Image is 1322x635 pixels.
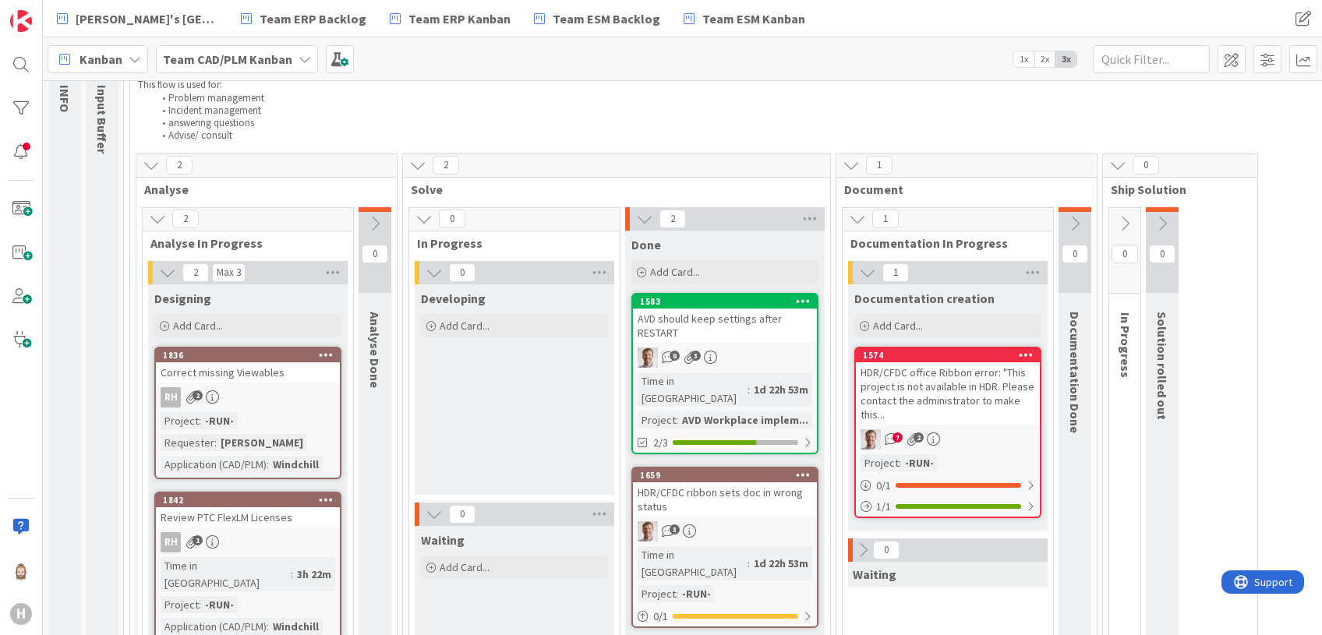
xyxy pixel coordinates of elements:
div: Time in [GEOGRAPHIC_DATA] [638,372,748,407]
span: Input Buffer [94,85,110,153]
span: Designing [154,291,211,306]
div: BO [856,429,1040,450]
span: Ship Solution [1111,182,1238,197]
span: Analyse In Progress [150,235,334,251]
span: Documentation creation [854,291,995,306]
span: Documentation In Progress [850,235,1034,251]
span: 1 [193,535,203,545]
span: Developing [421,291,486,306]
span: 1 [882,263,909,282]
span: In Progress [417,235,600,251]
div: AVD should keep settings after RESTART [633,309,817,343]
span: 0 [439,210,465,228]
div: 1583 [640,296,817,307]
div: Project [861,454,899,471]
div: Project [161,596,199,613]
span: Team ERP Backlog [260,9,366,28]
div: H [10,603,32,625]
div: Time in [GEOGRAPHIC_DATA] [638,546,748,580]
div: 1842 [156,493,340,507]
span: 0 [1133,156,1159,175]
span: Solution rolled out [1154,312,1170,420]
div: 3h 22m [293,566,335,583]
span: [PERSON_NAME]'s [GEOGRAPHIC_DATA] [76,9,217,28]
span: 2 [182,263,209,282]
span: : [199,596,201,613]
div: Application (CAD/PLM) [161,456,267,473]
span: : [748,555,750,572]
a: [PERSON_NAME]'s [GEOGRAPHIC_DATA] [48,5,227,33]
span: 0 [1149,245,1175,263]
span: 0 / 1 [876,478,891,494]
span: Add Card... [440,560,490,574]
div: RH [161,532,181,552]
span: 0 [449,505,475,524]
div: 0/1 [856,476,1040,496]
b: Team CAD/PLM Kanban [163,51,292,67]
div: Review PTC FlexLM Licenses [156,507,340,527]
span: 1 / 1 [876,499,891,515]
div: Application (CAD/PLM) [161,618,267,635]
span: 3x [1055,51,1076,67]
span: 0 [1062,245,1088,263]
span: 0 [449,263,475,282]
div: 1659HDR/CFDC ribbon sets doc in wrong status [633,468,817,517]
span: : [267,618,269,635]
span: 1 [872,210,899,228]
span: 0 [362,245,388,263]
span: 0 / 1 [653,609,668,625]
div: -RUN- [201,412,238,429]
div: Windchill [269,618,323,635]
div: Windchill [269,456,323,473]
span: Add Card... [440,319,490,333]
span: INFO [57,85,72,112]
div: AVD Workplace implem... [678,411,812,429]
img: Rv [10,559,32,581]
div: -RUN- [201,596,238,613]
a: Team ERP Backlog [232,5,376,33]
span: 2 [193,390,203,400]
span: 2x [1034,51,1055,67]
img: Visit kanbanzone.com [10,10,32,32]
a: 1583AVD should keep settings after RESTARTBOTime in [GEOGRAPHIC_DATA]:1d 22h 53mProject:AVD Workp... [631,293,818,454]
div: 1574 [863,350,1040,361]
div: 1659 [633,468,817,482]
div: RH [156,387,340,407]
span: Document [844,182,1077,197]
div: RH [156,532,340,552]
div: 1842 [163,495,340,506]
span: Team ESM Kanban [702,9,805,28]
div: 1d 22h 53m [750,381,812,398]
a: 1836Correct missing ViewablesRHProject:-RUN-Requester:[PERSON_NAME]Application (CAD/PLM):Windchill [154,347,341,479]
span: Support [33,2,71,21]
a: Team ESM Backlog [525,5,670,33]
div: RH [161,387,181,407]
div: Correct missing Viewables [156,362,340,383]
div: HDR/CFDC ribbon sets doc in wrong status [633,482,817,517]
span: Team ESM Backlog [553,9,660,28]
span: Waiting [853,566,896,582]
span: 2 [914,432,924,443]
div: Project [638,411,676,429]
img: BO [861,429,881,450]
div: 1574 [856,348,1040,362]
div: HDR/CFDC office Ribbon error: "This project is not available in HDR. Please contact the administr... [856,362,1040,425]
img: BO [638,521,658,542]
span: : [899,454,901,471]
div: 1836 [156,348,340,362]
span: : [676,585,678,602]
span: Documentation Done [1067,312,1083,433]
span: Kanban [80,50,122,69]
span: : [291,566,293,583]
div: 1574HDR/CFDC office Ribbon error: "This project is not available in HDR. Please contact the admin... [856,348,1040,425]
img: BO [638,347,658,368]
span: 2 [172,210,199,228]
span: : [214,434,217,451]
div: [PERSON_NAME] [217,434,307,451]
span: 2 [166,156,193,175]
div: BO [633,521,817,542]
div: 1836Correct missing Viewables [156,348,340,383]
span: Waiting [421,532,465,548]
span: Analyse Done [367,312,383,388]
input: Quick Filter... [1093,45,1210,73]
